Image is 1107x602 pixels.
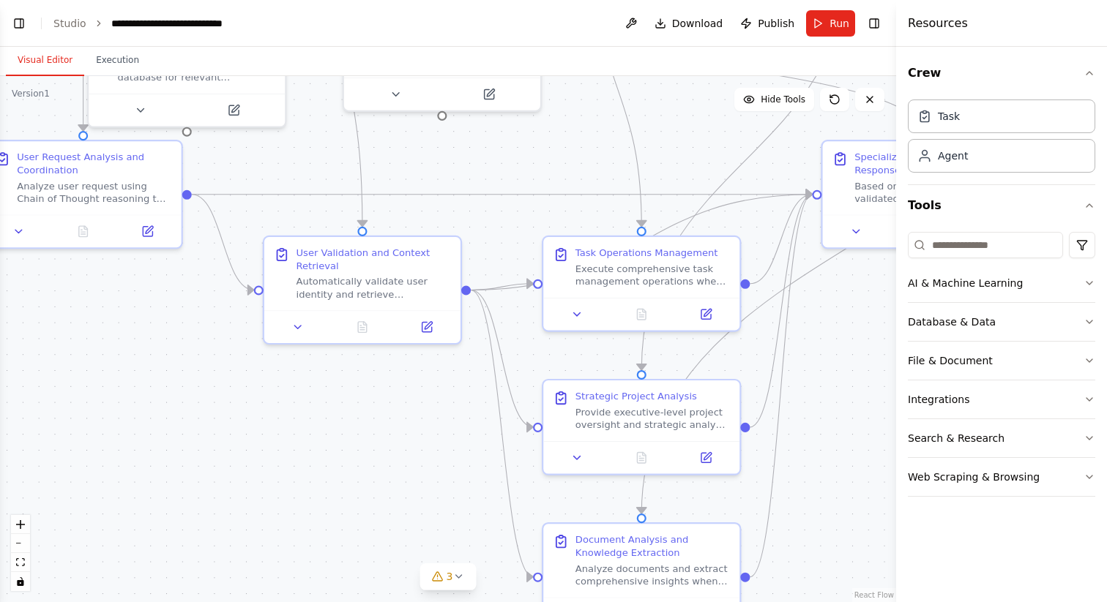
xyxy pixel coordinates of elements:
[192,187,254,298] g: Edge from 448c3978-c13e-4612-816a-a21a96317484 to 1e9e8509-4479-40ad-ad76-0102d093a9ee
[575,263,730,288] div: Execute comprehensive task management operations when delegated by Project_Consultant. Handle tas...
[649,10,729,37] button: Download
[887,222,954,241] button: No output available
[758,16,794,31] span: Publish
[6,45,84,76] button: Visual Editor
[575,563,730,588] div: Analyze documents and extract comprehensive insights when delegated by Project_Consultant. Utiliz...
[117,59,275,84] div: A tool to search the Couchbase database for relevant information on internal documents.
[192,187,813,203] g: Edge from 448c3978-c13e-4612-816a-a21a96317484 to 33d1965c-bdba-4427-8f7f-4f9c0124365e
[608,448,675,467] button: No output available
[471,276,533,298] g: Edge from 1e9e8509-4479-40ad-ad76-0102d093a9ee to a5cec7af-f7c0-4d32-b333-6290c8273f7a
[908,226,1095,508] div: Tools
[679,305,734,324] button: Open in side panel
[11,572,30,591] button: toggle interactivity
[575,406,730,432] div: Provide executive-level project oversight and strategic analysis when delegated by Project_Consul...
[761,94,805,105] span: Hide Tools
[908,342,1095,380] button: File & Document
[297,247,451,272] div: User Validation and Context Retrieval
[11,534,30,553] button: zoom out
[447,569,453,584] span: 3
[908,264,1095,302] button: AI & Machine Learning
[17,151,171,176] div: User Request Analysis and Coordination
[471,282,533,435] g: Edge from 1e9e8509-4479-40ad-ad76-0102d093a9ee to 94feea6d-b7a3-42e6-b079-a786c8634c65
[444,85,534,104] button: Open in side panel
[53,16,263,31] nav: breadcrumb
[87,12,286,128] div: CouchbaseFTSVectorSearchToolA tool to search the Couchbase database for relevant information on i...
[854,591,894,599] a: React Flow attribution
[608,305,675,324] button: No output available
[734,88,814,111] button: Hide Tools
[908,458,1095,496] button: Web Scraping & Browsing
[575,390,697,402] div: Strategic Project Analysis
[830,16,849,31] span: Run
[938,109,960,124] div: Task
[854,180,1009,206] div: Based on user request type and validated context, delegate to appropriate specialized agents (Pro...
[575,247,718,259] div: Task Operations Management
[84,45,151,76] button: Execution
[17,180,171,206] div: Analyze user request using Chain of Thought reasoning to understand intent and requirements. Coor...
[542,236,741,332] div: Task Operations ManagementExecute comprehensive task management operations when delegated by Proj...
[49,222,116,241] button: No output available
[399,317,454,336] button: Open in side panel
[672,16,723,31] span: Download
[679,448,734,467] button: Open in side panel
[821,140,1020,249] div: Specialized Analysis and Response IntegrationBased on user request type and validated context, de...
[263,236,462,345] div: User Validation and Context RetrievalAutomatically validate user identity and retrieve comprehens...
[908,185,1095,226] button: Tools
[329,317,396,336] button: No output available
[908,380,1095,418] button: Integrations
[9,13,29,34] button: Show left sidebar
[420,563,477,590] button: 3
[908,419,1095,457] button: Search & Research
[908,303,1095,341] button: Database & Data
[471,282,533,585] g: Edge from 1e9e8509-4479-40ad-ad76-0102d093a9ee to 68241e6b-8651-40d2-9c40-5cf116d4af27
[750,187,812,585] g: Edge from 68241e6b-8651-40d2-9c40-5cf116d4af27 to 33d1965c-bdba-4427-8f7f-4f9c0124365e
[188,101,278,120] button: Open in side panel
[854,151,1009,176] div: Specialized Analysis and Response Integration
[11,515,30,534] button: zoom in
[575,533,730,559] div: Document Analysis and Knowledge Extraction
[750,187,812,292] g: Edge from a5cec7af-f7c0-4d32-b333-6290c8273f7a to 33d1965c-bdba-4427-8f7f-4f9c0124365e
[734,10,800,37] button: Publish
[864,13,884,34] button: Hide right sidebar
[908,15,968,32] h4: Resources
[297,275,451,301] div: Automatically validate user identity and retrieve comprehensive user context covering ALL accessi...
[542,379,741,475] div: Strategic Project AnalysisProvide executive-level project oversight and strategic analysis when d...
[120,222,175,241] button: Open in side panel
[53,18,86,29] a: Studio
[11,553,30,572] button: fit view
[908,53,1095,94] button: Crew
[938,148,968,163] div: Agent
[806,10,855,37] button: Run
[11,515,30,591] div: React Flow controls
[908,94,1095,184] div: Crew
[12,88,50,99] div: Version 1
